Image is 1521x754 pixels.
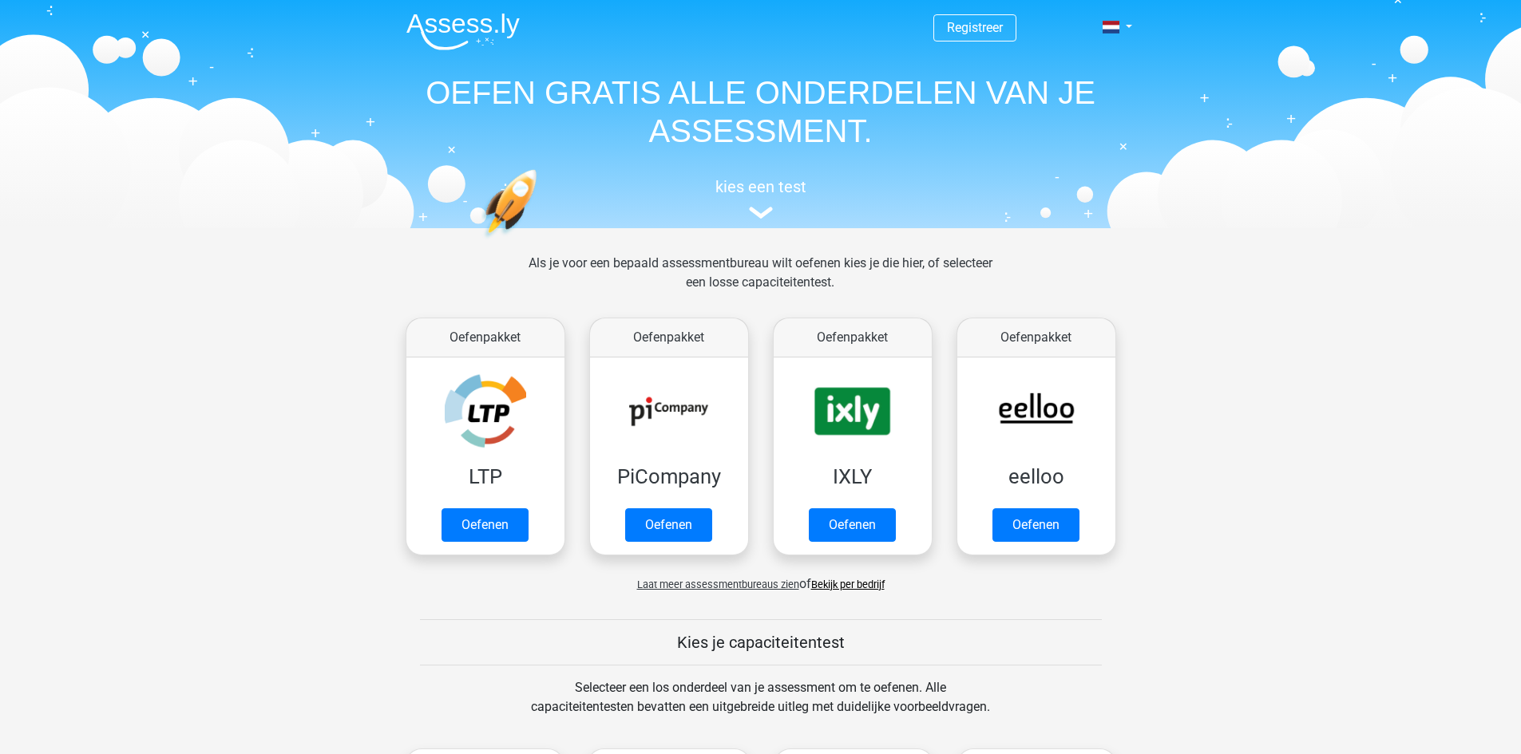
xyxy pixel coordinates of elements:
[809,508,896,542] a: Oefenen
[394,73,1128,150] h1: OEFEN GRATIS ALLE ONDERDELEN VAN JE ASSESSMENT.
[625,508,712,542] a: Oefenen
[406,13,520,50] img: Assessly
[420,633,1102,652] h5: Kies je capaciteitentest
[394,177,1128,196] h5: kies een test
[516,678,1005,736] div: Selecteer een los onderdeel van je assessment om te oefenen. Alle capaciteitentesten bevatten een...
[811,578,885,590] a: Bekijk per bedrijf
[394,562,1128,594] div: of
[637,578,799,590] span: Laat meer assessmentbureaus zien
[947,20,1003,35] a: Registreer
[749,207,773,219] img: assessment
[394,177,1128,219] a: kies een test
[481,169,599,314] img: oefenen
[516,254,1005,311] div: Als je voor een bepaald assessmentbureau wilt oefenen kies je die hier, of selecteer een losse ca...
[442,508,529,542] a: Oefenen
[992,508,1079,542] a: Oefenen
